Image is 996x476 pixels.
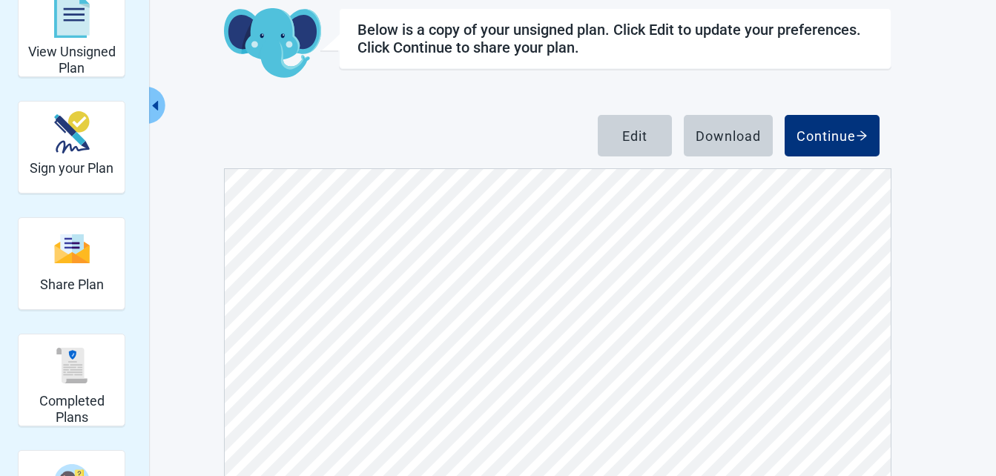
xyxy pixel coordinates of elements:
button: Download [684,115,773,156]
span: caret-left [148,99,162,113]
div: Edit [622,128,647,143]
div: Completed Plans [18,334,125,426]
div: Share Plan [18,217,125,310]
h2: Sign your Plan [30,160,113,176]
img: make_plan_official-CpYJDfBD.svg [54,111,90,153]
h2: Completed Plans [24,393,119,425]
h2: Share Plan [40,277,104,293]
img: Koda Elephant [224,8,321,79]
button: Edit [598,115,672,156]
h1: Below is a copy of your unsigned plan. Click Edit to update your preferences. Click Continue to s... [357,21,873,56]
h2: View Unsigned Plan [24,44,119,76]
div: Download [696,128,761,143]
img: svg%3e [54,233,90,265]
button: Collapse menu [146,87,165,124]
div: Sign your Plan [18,101,125,194]
button: Continue arrow-right [785,115,880,156]
div: Continue [797,128,868,143]
span: arrow-right [856,130,868,142]
img: svg%3e [54,348,90,383]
